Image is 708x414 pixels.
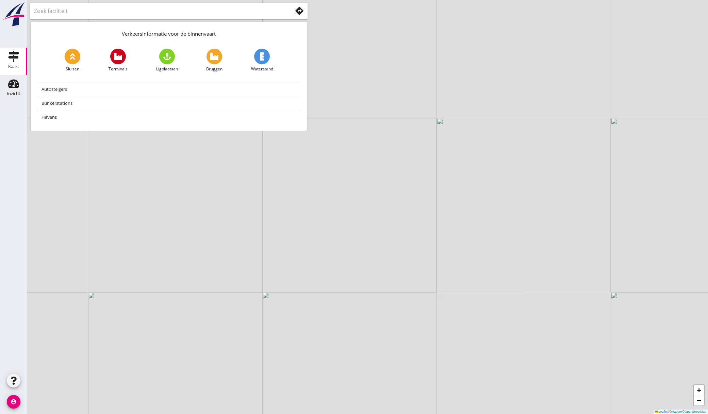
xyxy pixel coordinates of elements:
a: OpenStreetMap [685,410,706,413]
div: © © [654,410,708,414]
a: Bruggen [206,49,223,72]
div: Autosteigers [42,85,296,93]
a: Zoom out [694,395,704,405]
span: Waterstand [251,66,273,72]
span: | [669,410,669,413]
div: Verkeersinformatie voor de binnenvaart [31,22,307,43]
a: Leaflet [655,410,668,413]
a: Sluizen [65,49,80,72]
span: + [697,386,701,394]
div: Kaart [8,64,19,69]
a: Zoom in [694,385,704,395]
a: Terminals [109,49,128,72]
span: Terminals [109,66,128,72]
img: logo-small.a267ee39.svg [1,2,26,27]
a: Mapbox [672,410,682,413]
a: Waterstand [251,49,273,72]
span: − [697,396,701,404]
i: account_circle [7,395,20,409]
div: Bunkerstations [42,99,296,107]
span: Ligplaatsen [156,66,178,72]
div: Inzicht [7,92,20,96]
div: Havens [42,113,296,121]
span: Sluizen [66,66,79,72]
input: Zoek faciliteit [34,5,283,16]
a: Ligplaatsen [156,49,178,72]
span: Bruggen [206,66,223,72]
